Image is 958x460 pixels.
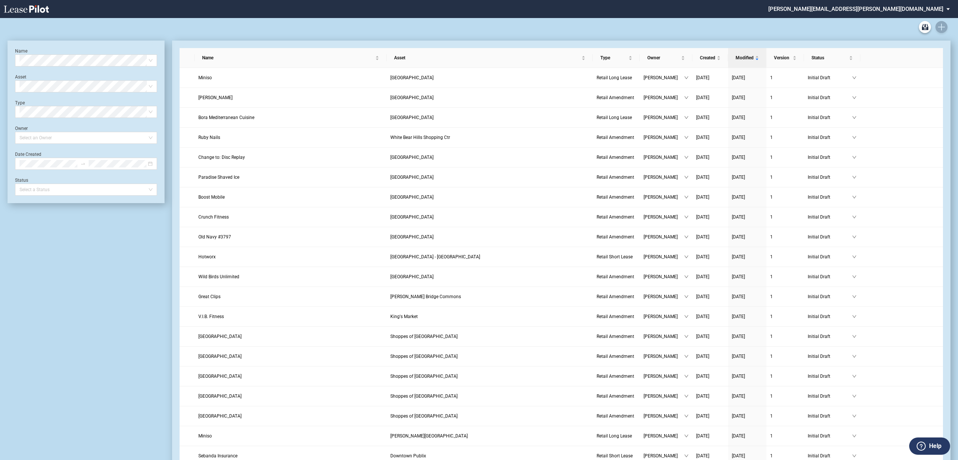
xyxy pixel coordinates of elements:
[696,373,724,380] a: [DATE]
[770,214,773,220] span: 1
[198,413,242,419] span: Hong Kong Inn
[597,413,634,419] span: Retail Amendment
[732,353,763,360] a: [DATE]
[696,392,724,400] a: [DATE]
[597,334,634,339] span: Retail Amendment
[15,152,41,157] label: Date Created
[597,74,636,81] a: Retail Long Lease
[597,313,636,320] a: Retail Amendment
[770,392,800,400] a: 1
[696,394,709,399] span: [DATE]
[696,173,724,181] a: [DATE]
[198,392,383,400] a: [GEOGRAPHIC_DATA]
[198,373,383,380] a: [GEOGRAPHIC_DATA]
[390,253,589,261] a: [GEOGRAPHIC_DATA] - [GEOGRAPHIC_DATA]
[198,115,254,120] span: Bora Mediterranean Cuisine
[852,255,857,259] span: down
[732,254,745,259] span: [DATE]
[732,234,745,240] span: [DATE]
[390,214,434,220] span: Ocean View Plaza
[696,114,724,121] a: [DATE]
[597,293,636,300] a: Retail Amendment
[597,193,636,201] a: Retail Amendment
[644,392,684,400] span: [PERSON_NAME]
[696,293,724,300] a: [DATE]
[15,48,27,54] label: Name
[696,234,709,240] span: [DATE]
[198,253,383,261] a: Hotworx
[732,253,763,261] a: [DATE]
[644,193,684,201] span: [PERSON_NAME]
[808,233,852,241] span: Initial Draft
[15,126,28,131] label: Owner
[198,74,383,81] a: Miniso
[198,412,383,420] a: [GEOGRAPHIC_DATA]
[808,154,852,161] span: Initial Draft
[808,114,852,121] span: Initial Draft
[390,334,458,339] span: Shoppes of Victoria Square
[390,412,589,420] a: Shoppes of [GEOGRAPHIC_DATA]
[684,274,689,279] span: down
[198,154,383,161] a: Change to: Disc Replay
[732,392,763,400] a: [DATE]
[597,135,634,140] span: Retail Amendment
[696,214,709,220] span: [DATE]
[852,274,857,279] span: down
[696,75,709,80] span: [DATE]
[597,273,636,281] a: Retail Amendment
[696,213,724,221] a: [DATE]
[852,215,857,219] span: down
[728,48,766,68] th: Modified
[808,313,852,320] span: Initial Draft
[808,213,852,221] span: Initial Draft
[198,193,383,201] a: Boost Mobile
[198,314,224,319] span: V.I.B. Fitness
[684,394,689,398] span: down
[198,195,225,200] span: Boost Mobile
[198,293,383,300] a: Great Clips
[684,334,689,339] span: down
[696,313,724,320] a: [DATE]
[198,333,383,340] a: [GEOGRAPHIC_DATA]
[852,175,857,179] span: down
[593,48,640,68] th: Type
[198,135,220,140] span: Ruby Nails
[732,373,763,380] a: [DATE]
[644,154,684,161] span: [PERSON_NAME]
[198,254,216,259] span: Hotworx
[684,374,689,379] span: down
[852,75,857,80] span: down
[770,234,773,240] span: 1
[696,193,724,201] a: [DATE]
[852,394,857,398] span: down
[597,95,634,100] span: Retail Amendment
[597,333,636,340] a: Retail Amendment
[644,114,684,121] span: [PERSON_NAME]
[684,354,689,359] span: down
[770,274,773,279] span: 1
[597,314,634,319] span: Retail Amendment
[732,274,745,279] span: [DATE]
[732,412,763,420] a: [DATE]
[696,274,709,279] span: [DATE]
[597,392,636,400] a: Retail Amendment
[390,154,589,161] a: [GEOGRAPHIC_DATA]
[770,115,773,120] span: 1
[390,353,589,360] a: Shoppes of [GEOGRAPHIC_DATA]
[696,354,709,359] span: [DATE]
[696,333,724,340] a: [DATE]
[15,100,25,106] label: Type
[390,213,589,221] a: [GEOGRAPHIC_DATA]
[696,294,709,299] span: [DATE]
[732,334,745,339] span: [DATE]
[766,48,804,68] th: Version
[852,294,857,299] span: down
[770,293,800,300] a: 1
[770,253,800,261] a: 1
[597,134,636,141] a: Retail Amendment
[684,195,689,199] span: down
[732,173,763,181] a: [DATE]
[770,353,800,360] a: 1
[770,233,800,241] a: 1
[808,94,852,101] span: Initial Draft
